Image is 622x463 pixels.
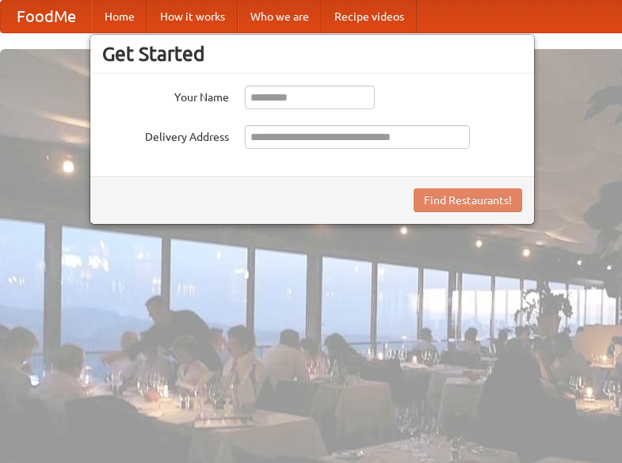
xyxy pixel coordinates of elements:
[102,85,229,105] label: Your Name
[102,42,522,66] h3: Get Started
[92,1,147,32] a: Home
[102,125,229,145] label: Delivery Address
[238,1,322,32] a: Who we are
[147,1,238,32] a: How it works
[1,1,92,32] a: FoodMe
[414,188,522,212] button: Find Restaurants!
[322,1,417,32] a: Recipe videos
